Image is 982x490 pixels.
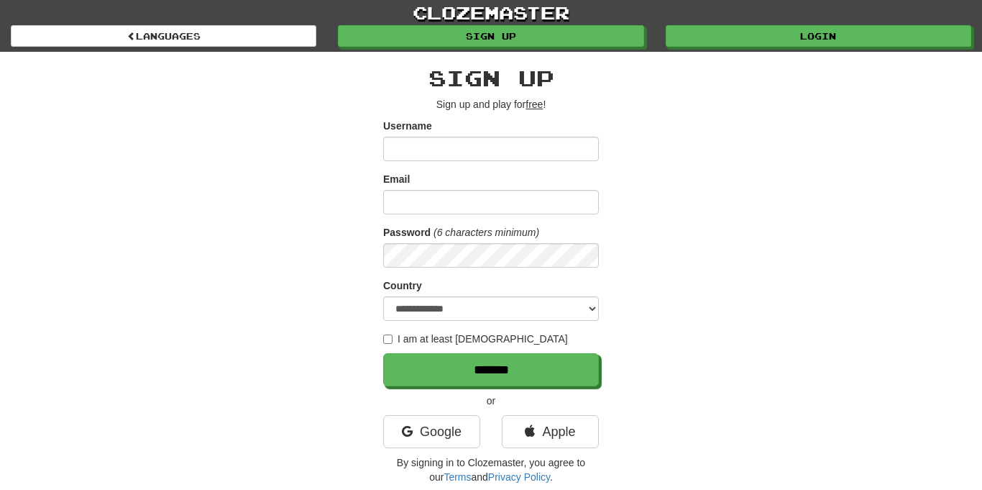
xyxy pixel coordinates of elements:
label: Country [383,278,422,293]
p: By signing in to Clozemaster, you agree to our and . [383,455,599,484]
u: free [526,99,543,110]
label: Password [383,225,431,240]
em: (6 characters minimum) [433,227,539,238]
p: Sign up and play for ! [383,97,599,112]
h2: Sign up [383,66,599,90]
a: Apple [502,415,599,448]
a: Privacy Policy [488,471,550,483]
a: Sign up [338,25,643,47]
label: Email [383,172,410,186]
a: Login [666,25,971,47]
input: I am at least [DEMOGRAPHIC_DATA] [383,335,393,344]
a: Terms [444,471,471,483]
label: I am at least [DEMOGRAPHIC_DATA] [383,332,568,346]
a: Google [383,415,480,448]
a: Languages [11,25,316,47]
p: or [383,394,599,408]
label: Username [383,119,432,133]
